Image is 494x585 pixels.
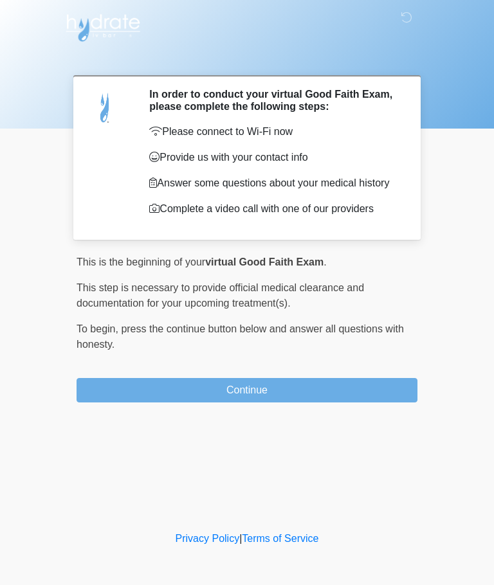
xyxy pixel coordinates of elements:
[77,282,364,309] span: This step is necessary to provide official medical clearance and documentation for your upcoming ...
[149,88,398,113] h2: In order to conduct your virtual Good Faith Exam, please complete the following steps:
[176,533,240,544] a: Privacy Policy
[149,124,398,139] p: Please connect to Wi-Fi now
[149,150,398,165] p: Provide us with your contact info
[67,46,427,70] h1: ‎ ‎ ‎ ‎
[86,88,125,127] img: Agent Avatar
[242,533,318,544] a: Terms of Service
[205,256,324,267] strong: virtual Good Faith Exam
[77,378,417,402] button: Continue
[324,256,326,267] span: .
[239,533,242,544] a: |
[64,10,142,42] img: Hydrate IV Bar - Arcadia Logo
[77,323,404,350] span: press the continue button below and answer all questions with honesty.
[149,175,398,191] p: Answer some questions about your medical history
[77,256,205,267] span: This is the beginning of your
[77,323,121,334] span: To begin,
[149,201,398,217] p: Complete a video call with one of our providers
